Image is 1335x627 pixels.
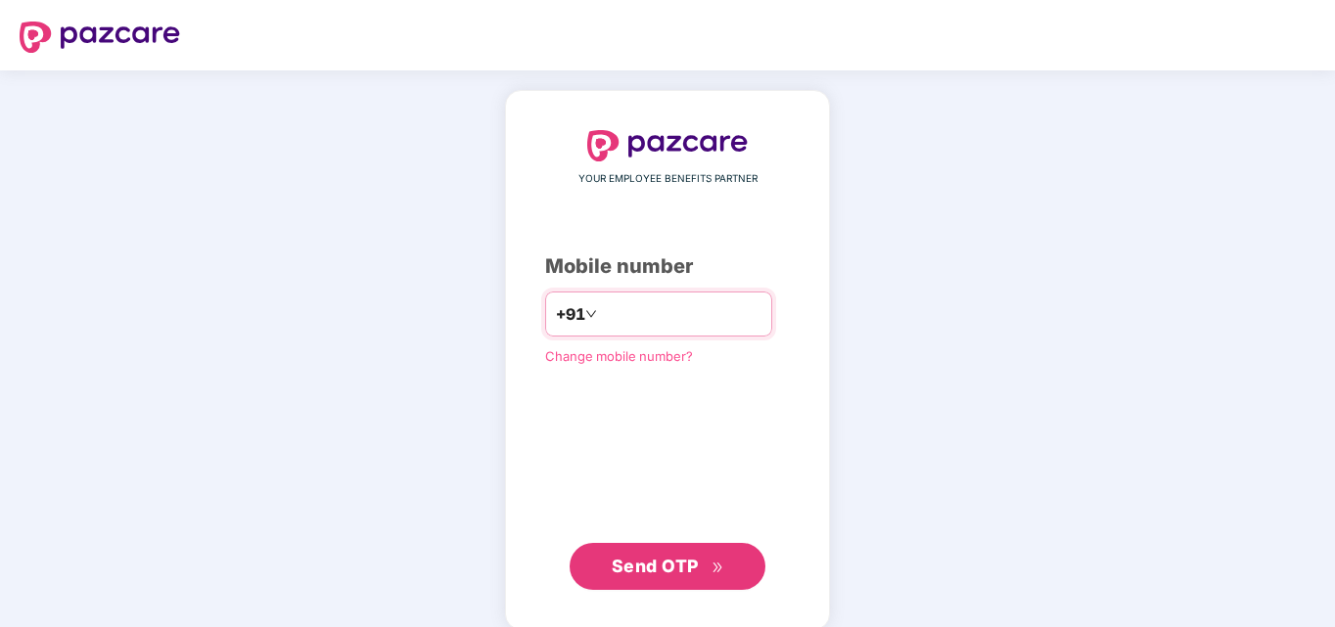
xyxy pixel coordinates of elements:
[556,302,585,327] span: +91
[545,251,790,282] div: Mobile number
[585,308,597,320] span: down
[612,556,699,576] span: Send OTP
[545,348,693,364] a: Change mobile number?
[587,130,748,161] img: logo
[570,543,765,590] button: Send OTPdouble-right
[578,171,758,187] span: YOUR EMPLOYEE BENEFITS PARTNER
[712,561,724,574] span: double-right
[20,22,180,53] img: logo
